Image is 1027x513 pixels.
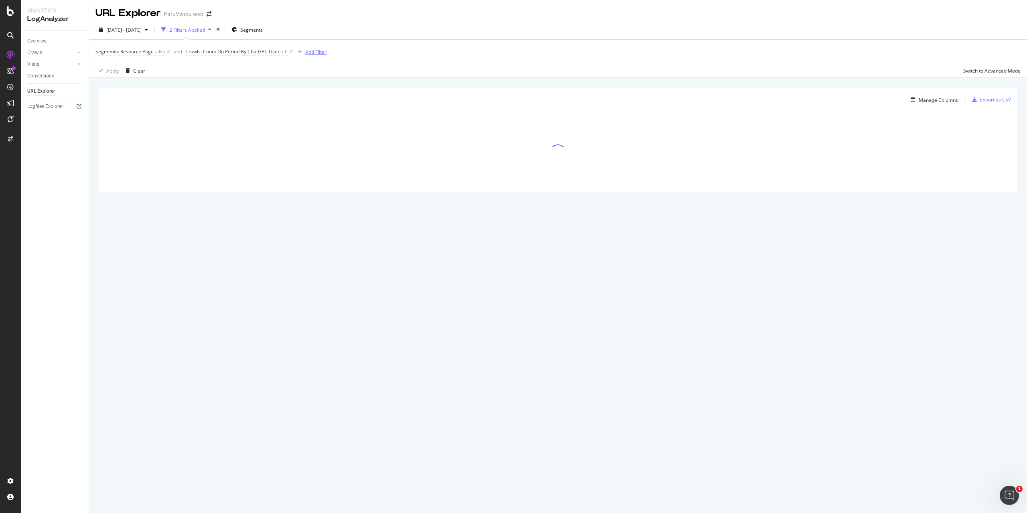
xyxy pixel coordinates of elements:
button: Apply [95,64,119,77]
button: Segments [228,23,266,36]
button: Add Filter [294,47,327,57]
button: Switch to Advanced Mode [960,64,1021,77]
a: Crawls [27,49,75,57]
button: [DATE] - [DATE] [95,23,151,36]
div: LogAnalyzer [27,14,82,24]
div: 2 Filters Applied [169,26,205,33]
div: Manage Columns [919,97,958,103]
div: Visits [27,60,39,69]
div: URL Explorer [27,87,55,95]
div: Export as CSV [980,96,1011,103]
div: Analytics [27,6,82,14]
a: URL Explorer [27,87,83,95]
button: 2 Filters Applied [158,23,215,36]
div: Conversions [27,72,54,80]
div: Logfiles Explorer [27,102,63,111]
span: No [159,46,165,57]
span: > [281,48,284,55]
div: URL Explorer [95,6,160,20]
div: times [215,26,221,34]
button: and [174,48,182,55]
a: Visits [27,60,75,69]
span: Segments: Resource Page [95,48,154,55]
button: Export as CSV [969,93,1011,106]
div: arrow-right-arrow-left [207,11,211,17]
div: Overview [27,37,47,45]
span: Crawls: Count On Period By ChatGPT-User [185,48,280,55]
button: Clear [122,64,145,77]
div: ParuVendu web [164,10,203,18]
a: Logfiles Explorer [27,102,83,111]
button: Manage Columns [907,95,958,105]
div: Add Filter [305,49,327,55]
div: Crawls [27,49,42,57]
span: 0 [285,46,288,57]
span: = [155,48,158,55]
a: Conversions [27,72,83,80]
div: Switch to Advanced Mode [963,67,1021,74]
a: Overview [27,37,83,45]
iframe: Intercom live chat [1000,486,1019,505]
span: [DATE] - [DATE] [106,26,142,33]
span: Segments [240,26,263,33]
div: Clear [133,67,145,74]
span: 1 [1016,486,1023,492]
div: Apply [106,67,119,74]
